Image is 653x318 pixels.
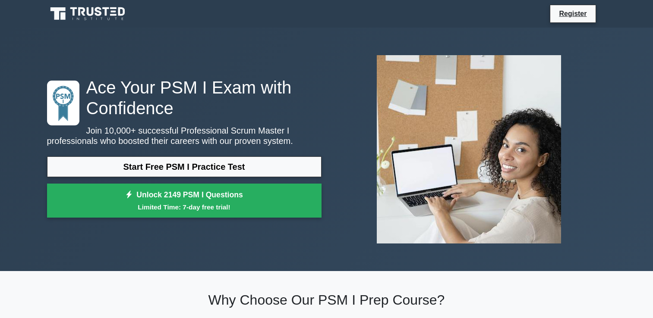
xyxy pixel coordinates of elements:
[47,125,322,146] p: Join 10,000+ successful Professional Scrum Master I professionals who boosted their careers with ...
[47,184,322,218] a: Unlock 2149 PSM I QuestionsLimited Time: 7-day free trial!
[554,8,592,19] a: Register
[58,202,311,212] small: Limited Time: 7-day free trial!
[47,292,606,308] h2: Why Choose Our PSM I Prep Course?
[47,156,322,177] a: Start Free PSM I Practice Test
[47,77,322,118] h1: Ace Your PSM I Exam with Confidence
